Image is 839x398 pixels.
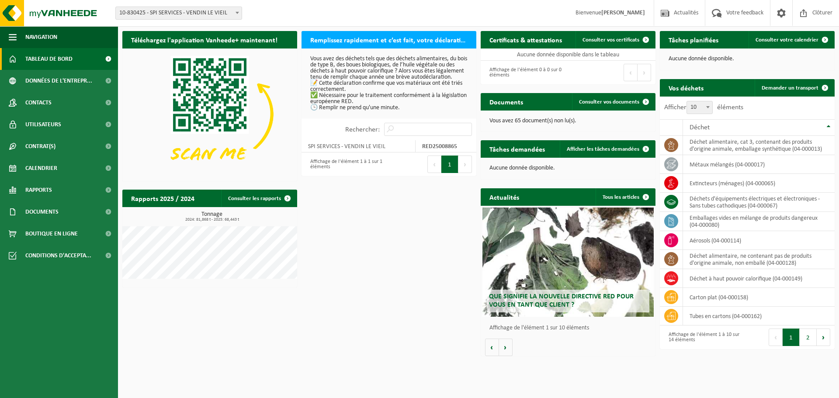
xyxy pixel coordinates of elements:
[25,92,52,114] span: Contacts
[458,156,472,173] button: Next
[122,190,203,207] h2: Rapports 2025 / 2024
[624,64,638,81] button: Previous
[579,99,639,105] span: Consulter vos documents
[481,48,655,61] td: Aucune donnée disponible dans le tableau
[690,124,710,131] span: Déchet
[427,156,441,173] button: Previous
[25,179,52,201] span: Rapports
[660,31,727,48] h2: Tâches planifiées
[638,64,651,81] button: Next
[664,328,743,347] div: Affichage de l'élément 1 à 10 sur 14 éléments
[683,250,835,269] td: déchet alimentaire, ne contenant pas de produits d'origine animale, non emballé (04-000128)
[800,329,817,346] button: 2
[127,211,297,222] h3: Tonnage
[302,31,476,48] h2: Remplissez rapidement et c’est fait, votre déclaration RED pour 2025
[567,146,639,152] span: Afficher les tâches demandées
[489,293,634,308] span: Que signifie la nouvelle directive RED pour vous en tant que client ?
[25,114,61,135] span: Utilisateurs
[25,135,55,157] span: Contrat(s)
[756,37,818,43] span: Consulter votre calendrier
[582,37,639,43] span: Consulter vos certificats
[683,307,835,325] td: tubes en cartons (04-000162)
[683,288,835,307] td: carton plat (04-000158)
[25,201,59,223] span: Documents
[762,85,818,91] span: Demander un transport
[482,208,654,317] a: Que signifie la nouvelle directive RED pour vous en tant que client ?
[25,70,92,92] span: Données de l'entrepr...
[481,93,532,110] h2: Documents
[489,118,647,124] p: Vous avez 65 document(s) non lu(s).
[769,329,783,346] button: Previous
[576,31,655,48] a: Consulter vos certificats
[422,143,457,150] strong: RED25008865
[755,79,834,97] a: Demander un transport
[664,104,743,111] label: Afficher éléments
[560,140,655,158] a: Afficher les tâches demandées
[683,269,835,288] td: déchet à haut pouvoir calorifique (04-000149)
[127,218,297,222] span: 2024: 81,868 t - 2025: 68,443 t
[25,223,78,245] span: Boutique en ligne
[817,329,830,346] button: Next
[116,7,242,19] span: 10-830425 - SPI SERVICES - VENDIN LE VIEIL
[749,31,834,48] a: Consulter votre calendrier
[25,157,57,179] span: Calendrier
[306,155,385,174] div: Affichage de l'élément 1 à 1 sur 1 éléments
[485,339,499,356] button: Vorige
[221,190,296,207] a: Consulter les rapports
[683,212,835,231] td: emballages vides en mélange de produits dangereux (04-000080)
[683,155,835,174] td: métaux mélangés (04-000017)
[783,329,800,346] button: 1
[481,31,571,48] h2: Certificats & attestations
[25,48,73,70] span: Tableau de bord
[683,174,835,193] td: extincteurs (ménages) (04-000065)
[115,7,242,20] span: 10-830425 - SPI SERVICES - VENDIN LE VIEIL
[660,79,712,96] h2: Vos déchets
[683,231,835,250] td: aérosols (04-000114)
[596,188,655,206] a: Tous les articles
[122,31,286,48] h2: Téléchargez l'application Vanheede+ maintenant!
[122,48,297,180] img: Download de VHEPlus App
[687,101,712,114] span: 10
[683,193,835,212] td: déchets d'équipements électriques et électroniques - Sans tubes cathodiques (04-000067)
[489,325,651,331] p: Affichage de l'élément 1 sur 10 éléments
[669,56,826,62] p: Aucune donnée disponible.
[441,156,458,173] button: 1
[601,10,645,16] strong: [PERSON_NAME]
[485,63,564,82] div: Affichage de l'élément 0 à 0 sur 0 éléments
[572,93,655,111] a: Consulter vos documents
[345,126,380,133] label: Rechercher:
[481,140,554,157] h2: Tâches demandées
[481,188,528,205] h2: Actualités
[310,56,468,111] p: Vous avez des déchets tels que des déchets alimentaires, du bois de type B, des boues biologiques...
[499,339,513,356] button: Volgende
[25,245,91,266] span: Conditions d'accepta...
[25,26,57,48] span: Navigation
[489,165,647,171] p: Aucune donnée disponible.
[302,140,416,152] td: SPI SERVICES - VENDIN LE VIEIL
[683,136,835,155] td: déchet alimentaire, cat 3, contenant des produits d'origine animale, emballage synthétique (04-00...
